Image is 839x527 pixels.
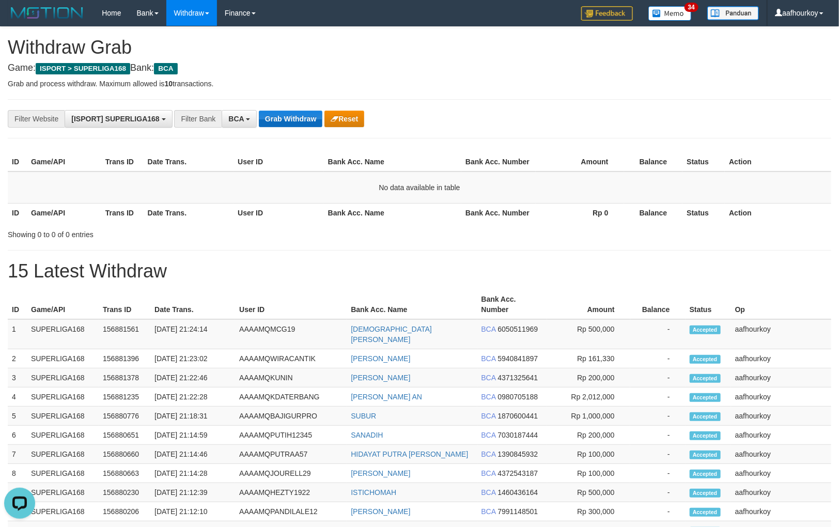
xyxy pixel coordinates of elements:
td: 1 [8,319,27,349]
th: Action [725,203,831,222]
td: [DATE] 21:22:28 [150,388,235,407]
td: SUPERLIGA168 [27,426,99,445]
span: Copy 1870600441 to clipboard [498,412,538,420]
th: Trans ID [101,203,144,222]
td: - [630,464,686,483]
img: MOTION_logo.png [8,5,86,21]
span: BCA [481,469,496,477]
span: Copy 1460436164 to clipboard [498,488,538,497]
th: Trans ID [101,152,144,172]
a: [PERSON_NAME] [351,469,410,477]
td: SUPERLIGA168 [27,445,99,464]
img: Feedback.jpg [581,6,633,21]
a: HIDAYAT PUTRA [PERSON_NAME] [351,450,468,458]
th: Bank Acc. Name [324,152,461,172]
td: aafhourkoy [731,368,831,388]
td: [DATE] 21:18:31 [150,407,235,426]
span: ISPORT > SUPERLIGA168 [36,63,130,74]
td: 156881561 [99,319,150,349]
span: BCA [481,325,496,333]
th: Game/API [27,203,101,222]
span: Accepted [690,508,721,517]
td: aafhourkoy [731,464,831,483]
span: Accepted [690,470,721,478]
a: [PERSON_NAME] [351,374,410,382]
img: Button%20Memo.svg [648,6,692,21]
h4: Game: Bank: [8,63,831,73]
td: - [630,319,686,349]
td: SUPERLIGA168 [27,407,99,426]
td: 156880651 [99,426,150,445]
td: - [630,483,686,502]
th: User ID [234,152,324,172]
p: Grab and process withdraw. Maximum allowed is transactions. [8,79,831,89]
td: No data available in table [8,172,831,204]
h1: 15 Latest Withdraw [8,261,831,282]
span: Copy 7030187444 to clipboard [498,431,538,439]
td: AAAAMQJOURELL29 [235,464,347,483]
span: Accepted [690,451,721,459]
td: SUPERLIGA168 [27,349,99,368]
span: BCA [481,488,496,497]
td: - [630,502,686,521]
td: 6 [8,426,27,445]
td: 156881235 [99,388,150,407]
span: BCA [481,412,496,420]
th: Bank Acc. Number [477,290,547,319]
td: 4 [8,388,27,407]
span: Accepted [690,374,721,383]
span: BCA [481,374,496,382]
td: aafhourkoy [731,388,831,407]
td: 8 [8,464,27,483]
td: aafhourkoy [731,349,831,368]
th: ID [8,290,27,319]
td: 2 [8,349,27,368]
button: Open LiveChat chat widget [4,4,35,35]
td: Rp 500,000 [547,483,630,502]
td: SUPERLIGA168 [27,319,99,349]
td: aafhourkoy [731,483,831,502]
th: Bank Acc. Number [461,152,536,172]
div: Filter Bank [174,110,222,128]
td: 156880776 [99,407,150,426]
td: Rp 100,000 [547,445,630,464]
span: Accepted [690,489,721,498]
td: Rp 200,000 [547,368,630,388]
a: SANADIH [351,431,383,439]
th: User ID [235,290,347,319]
td: 5 [8,407,27,426]
th: Balance [624,203,683,222]
td: Rp 200,000 [547,426,630,445]
td: - [630,388,686,407]
th: Balance [624,152,683,172]
td: 156881396 [99,349,150,368]
th: ID [8,203,27,222]
th: Date Trans. [144,203,234,222]
td: AAAAMQPANDILALE12 [235,502,347,521]
td: 156881378 [99,368,150,388]
td: [DATE] 21:23:02 [150,349,235,368]
td: 3 [8,368,27,388]
th: Date Trans. [144,152,234,172]
td: AAAAMQPUTRAA57 [235,445,347,464]
span: Copy 4372543187 to clipboard [498,469,538,477]
td: [DATE] 21:24:14 [150,319,235,349]
td: [DATE] 21:22:46 [150,368,235,388]
th: Action [725,152,831,172]
th: Balance [630,290,686,319]
td: - [630,445,686,464]
span: Accepted [690,326,721,334]
th: Op [731,290,831,319]
th: User ID [234,203,324,222]
div: Showing 0 to 0 of 0 entries [8,225,342,240]
td: AAAAMQWIRACANTIK [235,349,347,368]
td: Rp 161,330 [547,349,630,368]
span: BCA [481,507,496,516]
td: [DATE] 21:14:28 [150,464,235,483]
td: 156880660 [99,445,150,464]
td: AAAAMQPUTIH12345 [235,426,347,445]
button: BCA [222,110,257,128]
td: Rp 2,012,000 [547,388,630,407]
th: Status [682,203,725,222]
span: BCA [228,115,244,123]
